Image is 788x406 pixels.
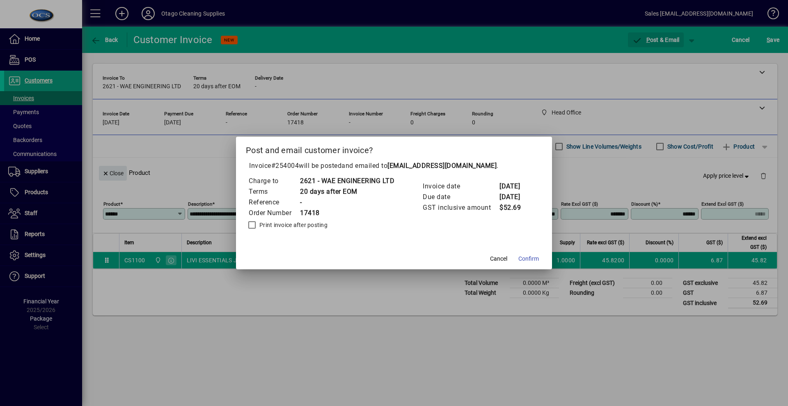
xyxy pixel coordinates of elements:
td: 17418 [300,208,394,218]
b: [EMAIL_ADDRESS][DOMAIN_NAME] [387,162,497,170]
td: Terms [248,186,300,197]
label: Print invoice after posting [258,221,328,229]
span: Confirm [518,255,539,263]
span: Cancel [490,255,507,263]
td: Charge to [248,176,300,186]
td: 20 days after EOM [300,186,394,197]
span: #254004 [271,162,299,170]
td: [DATE] [499,192,532,202]
td: Due date [422,192,499,202]
h2: Post and email customer invoice? [236,137,552,161]
td: Invoice date [422,181,499,192]
td: $52.69 [499,202,532,213]
td: [DATE] [499,181,532,192]
button: Confirm [515,251,542,266]
button: Cancel [486,251,512,266]
td: 2621 - WAE ENGINEERING LTD [300,176,394,186]
p: Invoice will be posted . [246,161,542,171]
span: and emailed to [341,162,497,170]
td: Reference [248,197,300,208]
td: - [300,197,394,208]
td: Order Number [248,208,300,218]
td: GST inclusive amount [422,202,499,213]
